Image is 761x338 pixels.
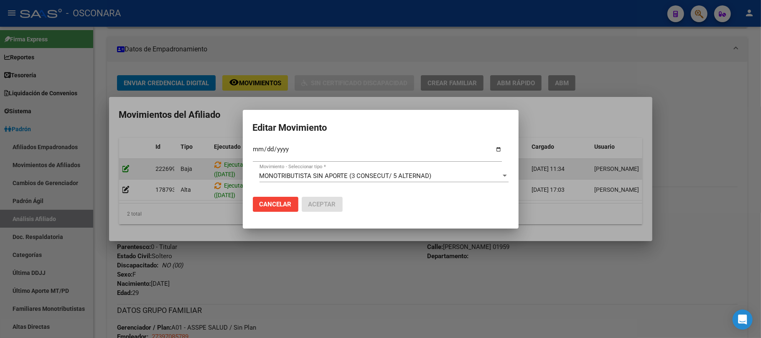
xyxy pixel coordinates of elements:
button: Aceptar [302,197,343,212]
span: Cancelar [260,201,292,208]
h2: Editar Movimiento [253,120,509,136]
div: Open Intercom Messenger [733,310,753,330]
span: MONOTRIBUTISTA SIN APORTE (3 CONSECUT/ 5 ALTERNAD) [260,172,432,180]
span: Aceptar [308,201,336,208]
button: Cancelar [253,197,298,212]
